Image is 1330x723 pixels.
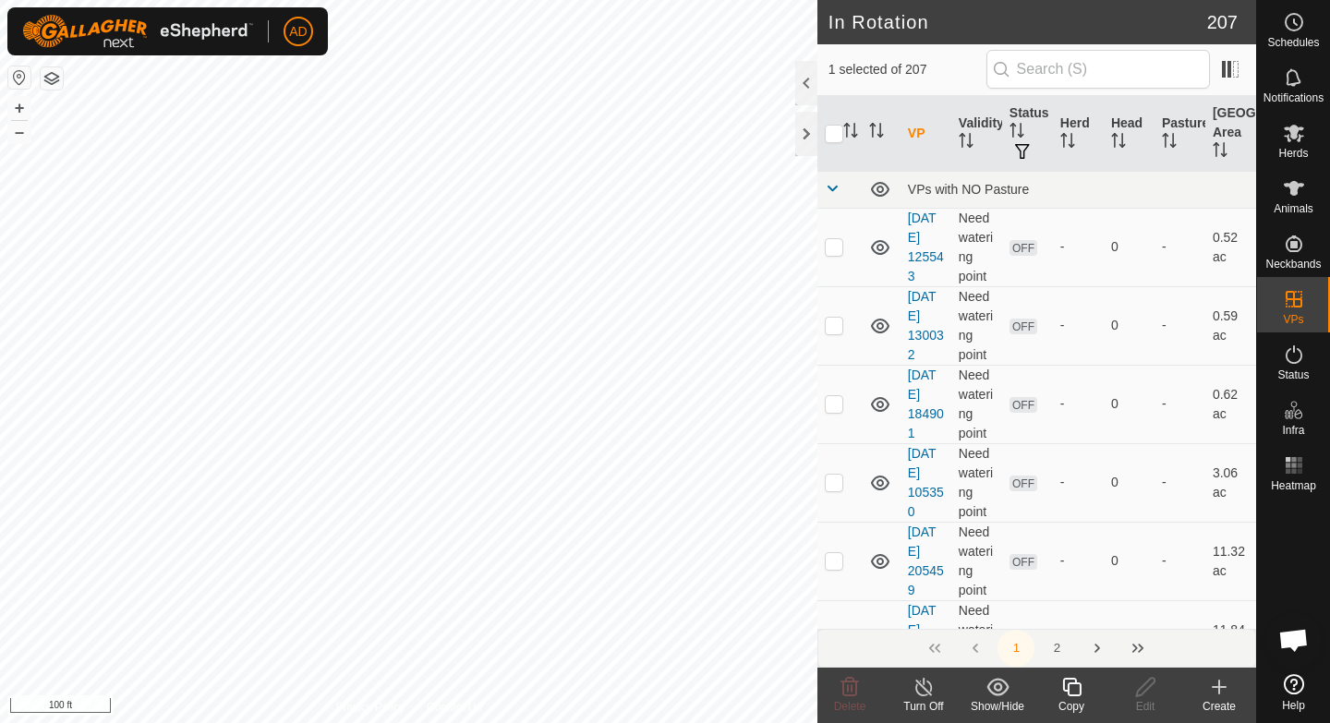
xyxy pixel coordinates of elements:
td: 3.06 ac [1205,443,1256,522]
td: - [1155,365,1205,443]
div: Create [1182,698,1256,715]
td: - [1155,208,1205,286]
span: OFF [1010,397,1037,413]
td: 0.59 ac [1205,286,1256,365]
p-sorticon: Activate to sort [843,126,858,140]
span: Delete [834,700,866,713]
span: Help [1282,700,1305,711]
span: Status [1277,369,1309,380]
img: Gallagher Logo [22,15,253,48]
span: OFF [1010,554,1037,570]
span: Infra [1282,425,1304,436]
button: 1 [997,630,1034,667]
a: Privacy Policy [335,699,405,716]
span: OFF [1010,240,1037,256]
div: - [1060,394,1096,414]
td: 0 [1104,600,1155,679]
td: Need watering point [951,522,1002,600]
a: Help [1257,667,1330,718]
div: - [1060,316,1096,335]
div: Show/Hide [961,698,1034,715]
td: 0 [1104,443,1155,522]
td: 0.52 ac [1205,208,1256,286]
button: 2 [1038,630,1075,667]
th: Herd [1053,96,1104,172]
a: [DATE] 172722 [908,603,944,676]
td: Need watering point [951,208,1002,286]
td: Need watering point [951,443,1002,522]
button: Last Page [1119,630,1156,667]
button: – [8,121,30,143]
td: 0 [1104,208,1155,286]
input: Search (S) [986,50,1210,89]
div: - [1060,551,1096,571]
button: + [8,97,30,119]
a: Contact Us [427,699,481,716]
th: Validity [951,96,1002,172]
span: Animals [1274,203,1313,214]
div: Edit [1108,698,1182,715]
p-sorticon: Activate to sort [1111,136,1126,151]
div: - [1060,473,1096,492]
th: Head [1104,96,1155,172]
th: Status [1002,96,1053,172]
span: Neckbands [1265,259,1321,270]
span: Herds [1278,148,1308,159]
p-sorticon: Activate to sort [1213,145,1227,160]
td: Need watering point [951,286,1002,365]
td: - [1155,443,1205,522]
div: Turn Off [887,698,961,715]
a: [DATE] 184901 [908,368,944,440]
span: AD [289,22,307,42]
p-sorticon: Activate to sort [959,136,973,151]
p-sorticon: Activate to sort [869,126,884,140]
a: Open chat [1266,612,1322,668]
a: [DATE] 130032 [908,289,944,362]
h2: In Rotation [828,11,1207,33]
th: Pasture [1155,96,1205,172]
div: - [1060,237,1096,257]
button: Map Layers [41,67,63,90]
button: Next Page [1079,630,1116,667]
button: Reset Map [8,66,30,89]
span: 207 [1207,8,1238,36]
span: OFF [1010,319,1037,334]
td: 0.62 ac [1205,365,1256,443]
td: - [1155,522,1205,600]
span: VPs [1283,314,1303,325]
a: [DATE] 205459 [908,524,944,597]
span: OFF [1010,476,1037,491]
span: Schedules [1267,37,1319,48]
td: 11.32 ac [1205,522,1256,600]
span: Notifications [1263,92,1324,103]
td: - [1155,286,1205,365]
span: 1 selected of 207 [828,60,986,79]
td: Need watering point [951,365,1002,443]
td: 0 [1104,286,1155,365]
td: Need watering point [951,600,1002,679]
td: 11.84 ac [1205,600,1256,679]
a: [DATE] 105350 [908,446,944,519]
span: Heatmap [1271,480,1316,491]
th: [GEOGRAPHIC_DATA] Area [1205,96,1256,172]
td: 0 [1104,365,1155,443]
td: - [1155,600,1205,679]
p-sorticon: Activate to sort [1060,136,1075,151]
th: VP [901,96,951,172]
p-sorticon: Activate to sort [1162,136,1177,151]
a: [DATE] 125543 [908,211,944,283]
div: VPs with NO Pasture [908,182,1249,197]
p-sorticon: Activate to sort [1010,126,1024,140]
div: Copy [1034,698,1108,715]
td: 0 [1104,522,1155,600]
